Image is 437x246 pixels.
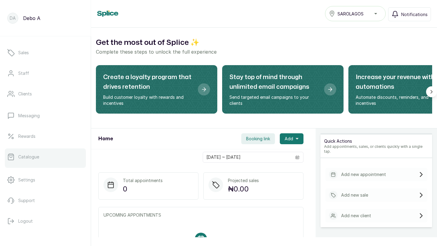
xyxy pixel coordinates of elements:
[246,136,270,142] span: Booking link
[228,184,259,194] p: ₦0.00
[5,85,86,102] a: Clients
[96,37,432,48] h2: Get the most out of Splice ✨
[18,91,32,97] p: Clients
[18,133,36,139] p: Rewards
[203,152,292,162] input: Select date
[98,135,113,142] h1: Home
[18,218,33,224] p: Logout
[18,154,39,160] p: Catalogue
[401,11,428,18] span: Notifications
[241,133,275,144] button: Booking link
[388,7,431,21] button: Notifications
[18,198,35,204] p: Support
[229,94,319,106] p: Send targeted email campaigns to your clients
[295,155,300,159] svg: calendar
[18,70,29,76] p: Staff
[5,171,86,188] a: Settings
[18,50,29,56] p: Sales
[341,213,371,219] p: Add new client
[18,113,40,119] p: Messaging
[96,65,217,114] div: Create a loyalty program that drives retention
[285,136,293,142] span: Add
[324,144,429,154] p: Add appointments, sales, or clients quickly with a single tap.
[96,48,432,55] p: Complete these steps to unlock the full experience
[10,15,16,21] p: DA
[325,6,386,21] button: SAROLAGOS
[5,128,86,145] a: Rewards
[324,138,429,144] p: Quick Actions
[222,65,344,114] div: Stay top of mind through unlimited email campaigns
[5,44,86,61] a: Sales
[5,213,86,230] button: Logout
[123,178,163,184] p: Total appointments
[337,11,364,17] span: SAROLAGOS
[23,15,40,22] p: Debo A
[280,133,303,144] button: Add
[341,171,386,178] p: Add new appointment
[341,192,368,198] p: Add new sale
[123,184,163,194] p: 0
[103,94,193,106] p: Build customer loyalty with rewards and incentives
[5,148,86,165] a: Catalogue
[228,178,259,184] p: Projected sales
[5,65,86,82] a: Staff
[5,107,86,124] a: Messaging
[18,177,35,183] p: Settings
[5,192,86,209] a: Support
[229,72,319,92] h2: Stay top of mind through unlimited email campaigns
[103,212,298,218] p: UPCOMING APPOINTMENTS
[103,72,193,92] h2: Create a loyalty program that drives retention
